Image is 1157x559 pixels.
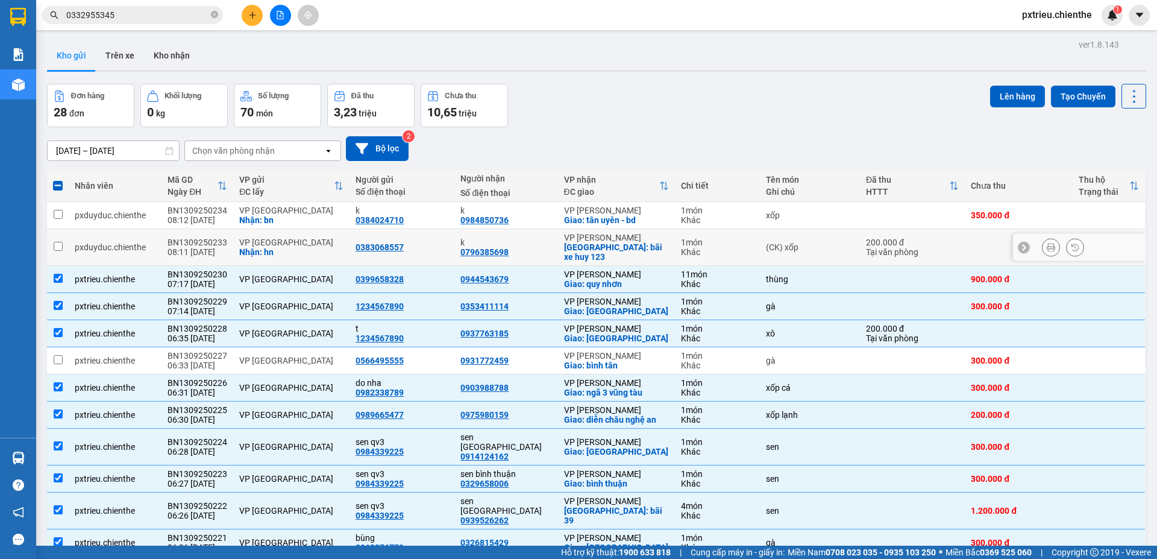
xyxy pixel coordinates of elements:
div: 07:14 [DATE] [168,306,227,316]
div: sen [766,474,854,484]
div: VP [GEOGRAPHIC_DATA] [239,274,343,284]
div: pxtrieu.chienthe [75,383,155,393]
button: Số lượng70món [234,84,321,127]
button: Bộ lọc [346,136,409,161]
div: 0931772459 [460,356,509,365]
span: món [256,109,273,118]
div: 06:30 [DATE] [168,415,227,425]
div: (CK) xốp [766,242,854,252]
div: VP [PERSON_NAME] [564,324,669,333]
div: 900.000 đ [971,274,1066,284]
div: gà [766,356,854,365]
div: VP [PERSON_NAME] [564,378,669,388]
span: 10,65 [427,105,457,119]
div: Khác [681,306,754,316]
div: xốp [766,210,854,220]
div: BN1309250233 [168,238,227,247]
div: sen qv3 [356,501,448,511]
div: 06:31 [DATE] [168,388,227,397]
div: VP [PERSON_NAME] [564,270,669,279]
div: 1 món [681,405,754,415]
div: VP [PERSON_NAME] [564,496,669,506]
div: BN1309250234 [168,206,227,215]
div: 06:26 [DATE] [168,511,227,520]
th: Toggle SortBy [860,170,965,202]
div: VP [GEOGRAPHIC_DATA] [239,356,343,365]
div: t [356,324,448,333]
div: Khác [681,247,754,257]
div: 200.000 đ [971,410,1066,420]
div: k [356,206,448,215]
div: Ghi chú [766,187,854,197]
div: VP [GEOGRAPHIC_DATA] [239,329,343,338]
div: VP [PERSON_NAME] [564,469,669,479]
span: Hỗ trợ kỹ thuật: [561,546,671,559]
strong: 1900 633 818 [619,548,671,557]
div: Giao: bình thuận [564,479,669,488]
svg: open [324,146,333,156]
div: 06:33 [DATE] [168,361,227,370]
span: Cung cấp máy in - giấy in: [691,546,785,559]
div: 200.000 đ [866,324,959,333]
div: Đã thu [351,92,374,100]
div: 0984850736 [460,215,509,225]
div: sen qv3 [356,437,448,447]
div: Tại văn phòng [866,333,959,343]
div: 1 món [681,378,754,388]
div: Số lượng [258,92,289,100]
div: 0566495555 [356,356,404,365]
span: Miền Nam [788,546,936,559]
div: HTTT [866,187,949,197]
div: 0326815429 [460,538,509,548]
div: Nhân viên [75,181,155,191]
div: Chưa thu [445,92,476,100]
div: sen qv3 [356,469,448,479]
div: sen [766,506,854,516]
div: Tên món [766,175,854,185]
div: 08:12 [DATE] [168,215,227,225]
div: Giao: kiên giang [564,306,669,316]
img: icon-new-feature [1107,10,1118,21]
div: 0384024710 [356,215,404,225]
div: Khác [681,415,754,425]
div: 0383068557 [356,242,404,252]
div: Người gửi [356,175,448,185]
span: question-circle [13,479,24,491]
span: search [50,11,58,19]
div: 0353411114 [460,302,509,311]
div: Giao: quảng ngãi [564,543,669,552]
div: Người nhận [460,174,551,183]
div: 0975980159 [460,410,509,420]
div: VP nhận [564,175,660,185]
span: copyright [1090,548,1099,557]
div: VP [PERSON_NAME] [564,533,669,543]
div: 06:26 [DATE] [168,543,227,552]
div: xô [766,329,854,338]
div: Khác [681,511,754,520]
div: 350.000 đ [971,210,1066,220]
div: BN1309250230 [168,270,227,279]
div: BN1309250229 [168,297,227,306]
button: aim [298,5,319,26]
div: VP [GEOGRAPHIC_DATA] [239,410,343,420]
div: 300.000 đ [971,356,1066,365]
span: aim [304,11,312,19]
div: VP [PERSON_NAME] [564,405,669,415]
div: VP [GEOGRAPHIC_DATA] [239,206,343,215]
div: VP [PERSON_NAME] [564,351,669,361]
div: Số điện thoại [356,187,448,197]
div: 300.000 đ [971,383,1066,393]
div: pxtrieu.chienthe [75,274,155,284]
div: 1 món [681,437,754,447]
div: pxtrieu.chienthe [75,474,155,484]
div: pxtrieu.chienthe [75,538,155,548]
div: 0989665477 [356,410,404,420]
div: VP [GEOGRAPHIC_DATA] [239,442,343,452]
div: 0399658328 [356,274,404,284]
span: Miền Bắc [945,546,1032,559]
span: 0 [147,105,154,119]
div: Chọn văn phòng nhận [192,145,275,157]
div: 0984339225 [356,511,404,520]
div: 200.000 đ [866,238,959,247]
div: Giao: bãi xe huy 123 [564,242,669,262]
